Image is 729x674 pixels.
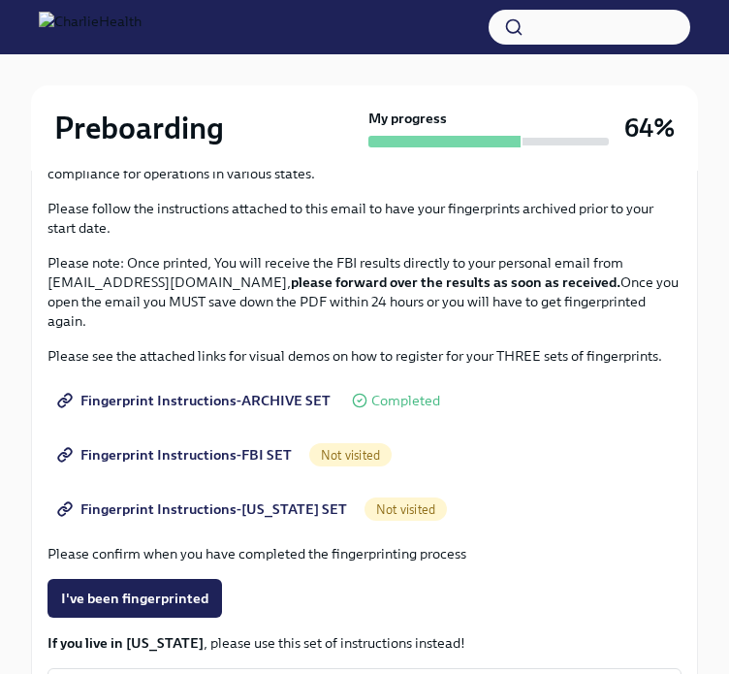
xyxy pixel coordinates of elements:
[61,391,331,410] span: Fingerprint Instructions-ARCHIVE SET
[54,109,224,147] h2: Preboarding
[364,502,447,517] span: Not visited
[48,381,344,420] a: Fingerprint Instructions-ARCHIVE SET
[48,253,681,331] p: Please note: Once printed, You will receive the FBI results directly to your personal email from ...
[61,499,347,519] span: Fingerprint Instructions-[US_STATE] SET
[309,448,392,463] span: Not visited
[48,490,361,529] a: Fingerprint Instructions-[US_STATE] SET
[61,445,292,465] span: Fingerprint Instructions-FBI SET
[48,633,681,653] p: , please use this set of instructions instead!
[48,634,204,652] strong: If you live in [US_STATE]
[61,589,208,608] span: I've been fingerprinted
[48,579,222,618] button: I've been fingerprinted
[48,435,305,474] a: Fingerprint Instructions-FBI SET
[291,273,620,291] strong: please forward over the results as soon as received.
[48,199,681,238] p: Please follow the instructions attached to this email to have your fingerprints archived prior to...
[48,544,681,563] p: Please confirm when you have completed the fingerprinting process
[624,111,675,145] h3: 64%
[48,346,681,366] p: Please see the attached links for visual demos on how to register for your THREE sets of fingerpr...
[371,394,440,408] span: Completed
[368,109,447,128] strong: My progress
[39,12,142,43] img: CharlieHealth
